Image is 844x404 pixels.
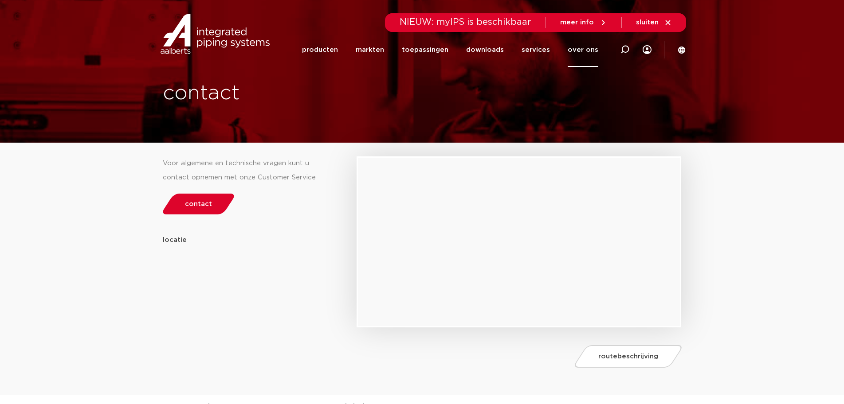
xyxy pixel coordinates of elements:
div: Voor algemene en technische vragen kunt u contact opnemen met onze Customer Service [163,156,330,185]
a: over ons [568,33,598,67]
a: meer info [560,19,607,27]
strong: locatie [163,237,187,243]
span: sluiten [636,19,659,26]
span: meer info [560,19,594,26]
span: NIEUW: myIPS is beschikbaar [400,18,531,27]
a: producten [302,33,338,67]
h1: contact [163,79,455,108]
a: contact [160,194,236,214]
a: toepassingen [402,33,448,67]
a: sluiten [636,19,672,27]
a: markten [356,33,384,67]
a: downloads [466,33,504,67]
a: routebeschrijving [573,345,684,368]
a: services [522,33,550,67]
div: my IPS [643,40,652,59]
nav: Menu [302,33,598,67]
span: contact [185,201,212,207]
span: routebeschrijving [598,353,658,360]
